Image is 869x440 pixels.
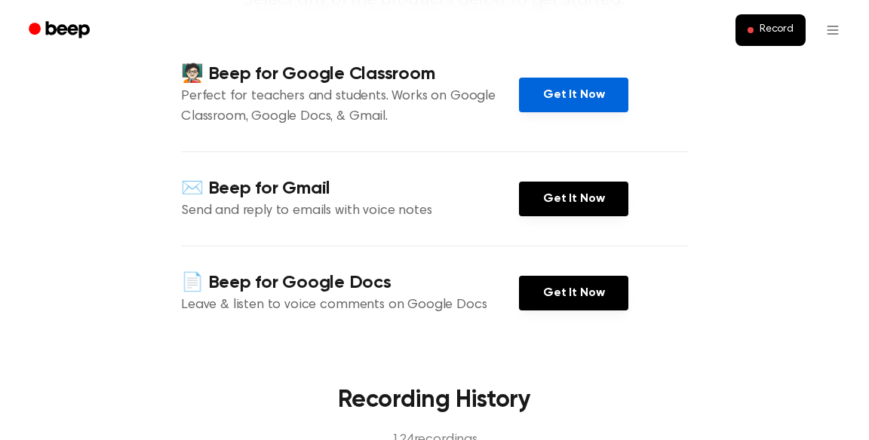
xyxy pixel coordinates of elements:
a: Get It Now [519,182,628,216]
p: Send and reply to emails with voice notes [181,201,519,222]
h4: 📄 Beep for Google Docs [181,270,519,295]
a: Get It Now [519,276,628,310]
button: Open menu [815,12,851,48]
h4: 🧑🏻‍🏫 Beep for Google Classroom [181,62,519,87]
button: Record [735,14,806,46]
h3: Recording History [205,382,664,418]
a: Get It Now [519,78,628,112]
p: Leave & listen to voice comments on Google Docs [181,295,519,316]
span: Record [760,23,794,37]
a: Beep [18,16,103,45]
p: Perfect for teachers and students. Works on Google Classroom, Google Docs, & Gmail. [181,87,519,127]
h4: ✉️ Beep for Gmail [181,176,519,201]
